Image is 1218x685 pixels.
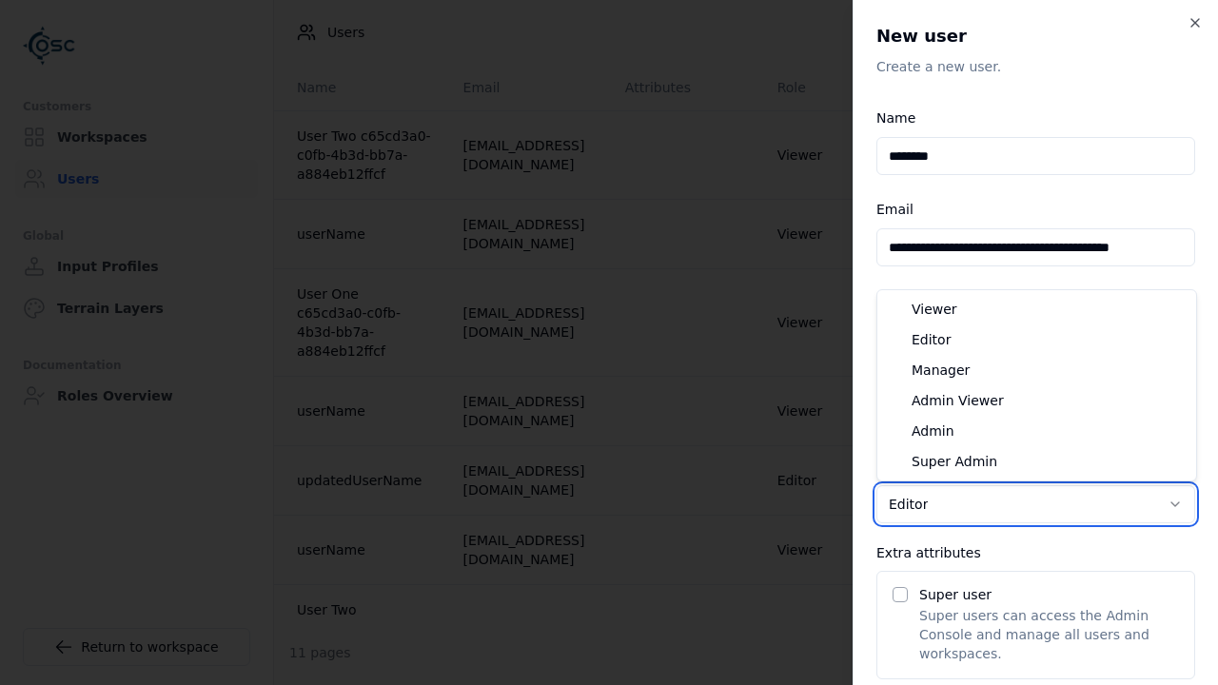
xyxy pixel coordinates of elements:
[912,391,1004,410] span: Admin Viewer
[912,361,970,380] span: Manager
[912,421,954,440] span: Admin
[912,300,957,319] span: Viewer
[912,452,997,471] span: Super Admin
[912,330,951,349] span: Editor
